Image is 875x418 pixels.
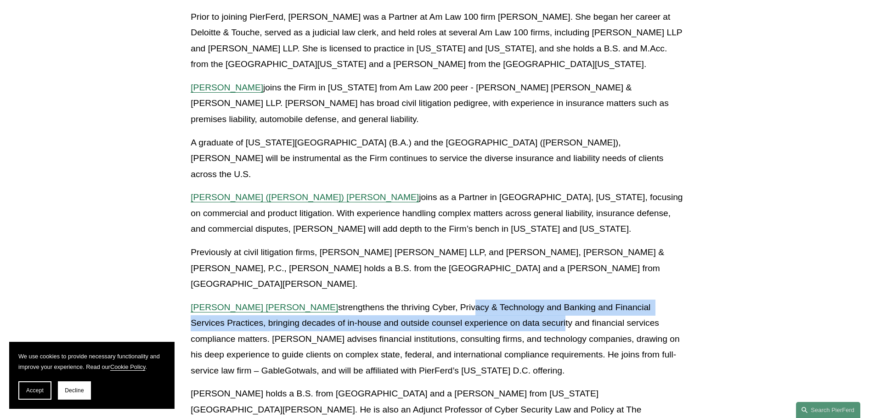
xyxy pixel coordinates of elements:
p: joins as a Partner in [GEOGRAPHIC_DATA], [US_STATE], focusing on commercial and product litigatio... [191,189,684,237]
a: [PERSON_NAME] [PERSON_NAME] [191,302,338,312]
p: joins the Firm in [US_STATE] from Am Law 200 peer - [PERSON_NAME] [PERSON_NAME] & [PERSON_NAME] L... [191,80,684,128]
p: A graduate of [US_STATE][GEOGRAPHIC_DATA] (B.A.) and the [GEOGRAPHIC_DATA] ([PERSON_NAME]), [PERS... [191,135,684,183]
section: Cookie banner [9,342,175,409]
button: Accept [18,381,51,400]
a: Search this site [796,402,860,418]
a: Cookie Policy [110,363,146,370]
span: Accept [26,387,44,394]
p: Prior to joining PierFerd, [PERSON_NAME] was a Partner at Am Law 100 firm [PERSON_NAME]. She bega... [191,9,684,72]
a: [PERSON_NAME] ([PERSON_NAME]) [PERSON_NAME] [191,192,419,202]
span: Decline [65,387,84,394]
button: Decline [58,381,91,400]
p: strengthens the thriving Cyber, Privacy & Technology and Banking and Financial Services Practices... [191,300,684,379]
a: [PERSON_NAME] [191,83,263,92]
p: We use cookies to provide necessary functionality and improve your experience. Read our . [18,351,165,372]
p: Previously at civil litigation firms, [PERSON_NAME] [PERSON_NAME] LLP, and [PERSON_NAME], [PERSON... [191,245,684,292]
